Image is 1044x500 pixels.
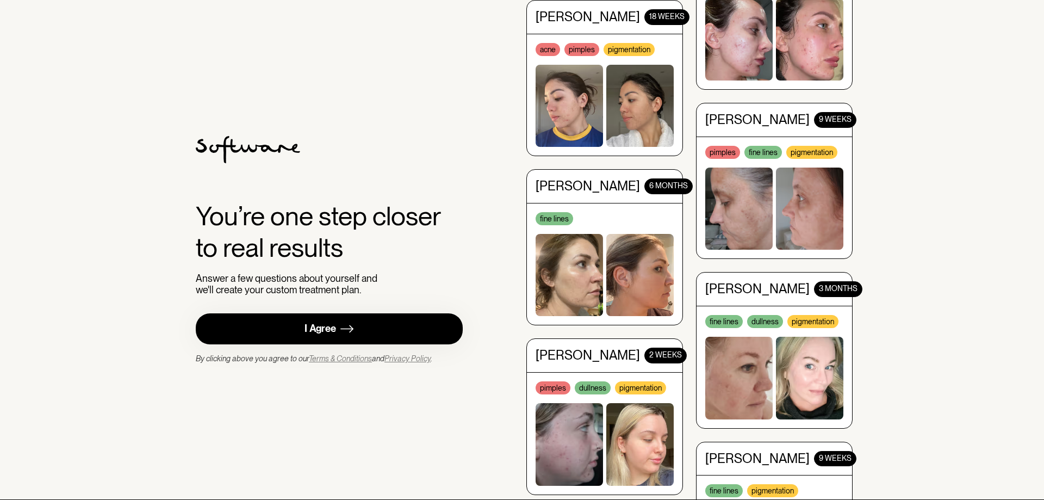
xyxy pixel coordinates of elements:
[644,178,693,194] div: 6 months
[564,42,599,55] div: pimples
[787,314,838,328] div: pigmentation
[196,273,382,296] div: Answer a few questions about yourself and we'll create your custom treatment plan.
[747,314,783,328] div: dullness
[536,178,640,194] div: [PERSON_NAME]
[705,314,743,328] div: fine lines
[705,450,810,466] div: [PERSON_NAME]
[644,347,687,363] div: 2 WEEKS
[814,281,862,297] div: 3 MONTHS
[304,323,336,335] div: I Agree
[744,145,782,158] div: fine lines
[309,354,372,363] a: Terms & Conditions
[536,381,570,394] div: pimples
[786,145,837,158] div: pigmentation
[384,354,431,363] a: Privacy Policy
[604,42,655,55] div: pigmentation
[536,8,640,24] div: [PERSON_NAME]
[536,347,640,363] div: [PERSON_NAME]
[536,211,573,224] div: fine lines
[615,381,666,394] div: pigmentation
[644,8,689,24] div: 18 WEEKS
[196,201,463,263] div: You’re one step closer to real results
[814,112,856,127] div: 9 WEEKS
[196,313,463,344] a: I Agree
[196,353,432,364] div: By clicking above you agree to our and .
[536,42,560,55] div: acne
[575,381,611,394] div: dullness
[705,281,810,297] div: [PERSON_NAME]
[747,484,798,497] div: pigmentation
[705,112,810,127] div: [PERSON_NAME]
[814,450,856,466] div: 9 WEEKS
[705,484,743,497] div: fine lines
[705,145,740,158] div: pimples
